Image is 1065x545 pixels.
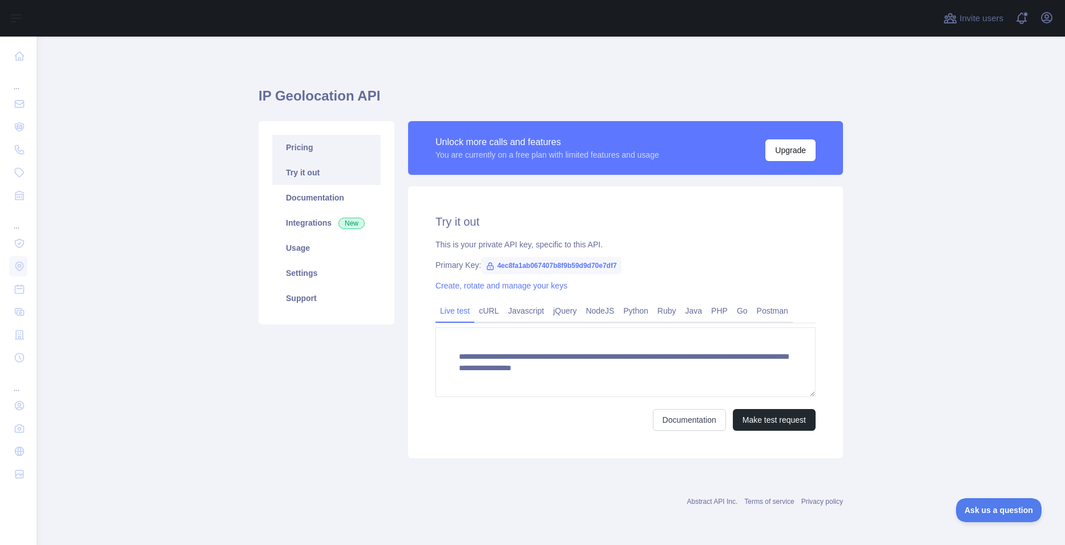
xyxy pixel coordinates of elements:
a: Javascript [503,302,548,320]
a: Create, rotate and manage your keys [435,281,567,290]
div: You are currently on a free plan with limited features and usage [435,149,659,161]
a: Abstract API Inc. [687,498,738,506]
div: Unlock more calls and features [435,135,659,149]
a: Terms of service [744,498,794,506]
div: Primary Key: [435,259,816,271]
a: Usage [272,235,381,261]
button: Upgrade [765,139,816,161]
iframe: Toggle Customer Support [956,498,1042,522]
div: ... [9,370,27,393]
a: Go [732,302,752,320]
span: New [338,218,365,229]
a: Postman [752,302,793,320]
span: 4ec8fa1ab067407b8f9b59d9d70e7df7 [481,257,621,274]
button: Make test request [733,409,816,431]
a: Java [681,302,707,320]
a: Settings [272,261,381,286]
a: Support [272,286,381,311]
a: Privacy policy [801,498,843,506]
span: Invite users [959,12,1003,25]
a: Pricing [272,135,381,160]
a: Integrations New [272,210,381,235]
h1: IP Geolocation API [259,87,843,114]
a: Ruby [653,302,681,320]
a: PHP [707,302,732,320]
a: Python [619,302,653,320]
a: jQuery [548,302,581,320]
div: ... [9,69,27,91]
h2: Try it out [435,214,816,230]
a: Documentation [653,409,726,431]
a: cURL [474,302,503,320]
a: Try it out [272,160,381,185]
div: ... [9,208,27,231]
a: Documentation [272,185,381,210]
a: NodeJS [581,302,619,320]
div: This is your private API key, specific to this API. [435,239,816,250]
button: Invite users [941,9,1006,27]
a: Live test [435,302,474,320]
